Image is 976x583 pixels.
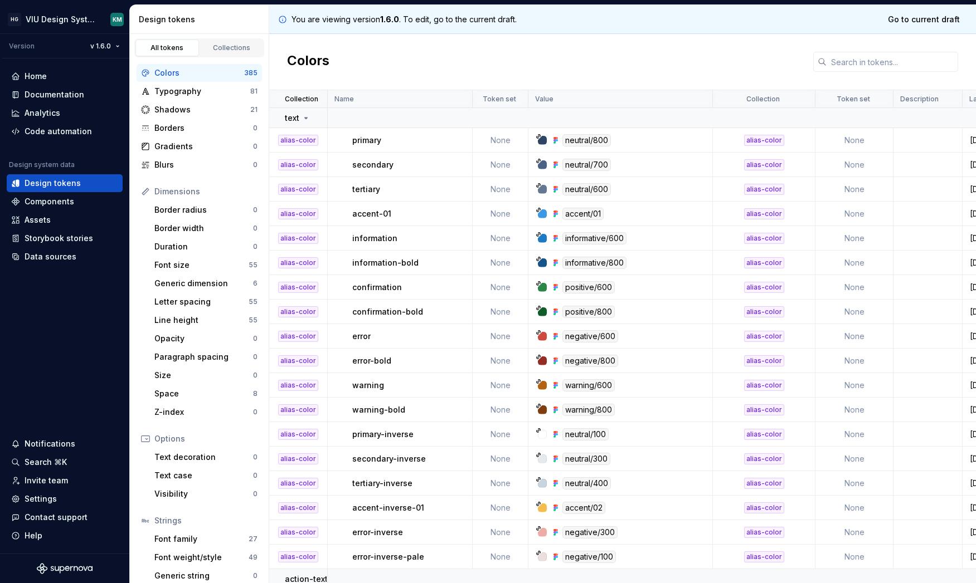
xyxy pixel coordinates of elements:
[154,552,249,563] div: Font weight/style
[473,300,528,324] td: None
[278,159,318,170] div: alias-color
[7,193,123,210] a: Components
[85,38,125,54] button: v 1.6.0
[253,160,258,169] div: 0
[154,186,258,197] div: Dimensions
[25,107,60,119] div: Analytics
[25,233,93,244] div: Storybook stories
[815,324,894,349] td: None
[815,177,894,202] td: None
[150,293,262,311] a: Letter spacing55
[562,379,615,391] div: warning/600
[150,238,262,256] a: Duration0
[473,153,528,177] td: None
[150,385,262,403] a: Space8
[150,201,262,219] a: Border radius0
[253,242,258,251] div: 0
[815,300,894,324] td: None
[352,135,381,146] p: primary
[154,515,258,526] div: Strings
[2,7,127,31] button: HGVIU Design SystemKM
[137,138,262,155] a: Gradients0
[25,530,42,541] div: Help
[8,13,21,26] div: HG
[815,373,894,398] td: None
[285,95,318,104] p: Collection
[154,241,253,252] div: Duration
[562,183,611,195] div: neutral/600
[473,202,528,226] td: None
[25,438,75,449] div: Notifications
[562,453,610,465] div: neutral/300
[562,159,611,171] div: neutral/700
[150,467,262,484] a: Text case0
[278,257,318,268] div: alias-color
[744,527,784,538] div: alias-color
[37,563,93,574] a: Supernova Logo
[150,219,262,237] a: Border width0
[744,502,784,513] div: alias-color
[25,251,76,262] div: Data sources
[746,95,780,104] p: Collection
[562,306,615,318] div: positive/800
[253,279,258,288] div: 6
[154,223,253,234] div: Border width
[253,571,258,580] div: 0
[150,366,262,384] a: Size0
[113,15,122,24] div: KM
[278,233,318,244] div: alias-color
[744,380,784,391] div: alias-color
[473,275,528,300] td: None
[249,316,258,325] div: 55
[815,520,894,545] td: None
[253,453,258,462] div: 0
[352,404,405,415] p: warning-bold
[352,159,394,170] p: secondary
[150,403,262,421] a: Z-index0
[352,429,414,440] p: primary-inverse
[25,493,57,504] div: Settings
[744,306,784,317] div: alias-color
[900,95,939,104] p: Description
[25,71,47,82] div: Home
[7,174,123,192] a: Design tokens
[249,535,258,543] div: 27
[562,526,618,538] div: negative/300
[150,448,262,466] a: Text decoration0
[815,349,894,373] td: None
[473,177,528,202] td: None
[137,64,262,82] a: Colors385
[744,135,784,146] div: alias-color
[25,178,81,189] div: Design tokens
[137,101,262,119] a: Shadows21
[150,548,262,566] a: Font weight/style49
[253,389,258,398] div: 8
[334,95,354,104] p: Name
[25,214,51,226] div: Assets
[150,530,262,548] a: Font family27
[7,86,123,104] a: Documentation
[562,257,627,269] div: informative/800
[278,135,318,146] div: alias-color
[815,471,894,496] td: None
[881,9,967,30] a: Go to current draft
[473,251,528,275] td: None
[154,452,253,463] div: Text decoration
[744,551,784,562] div: alias-color
[7,472,123,489] a: Invite team
[815,422,894,447] td: None
[285,112,299,124] p: text
[244,68,258,77] div: 385
[562,208,604,220] div: accent/01
[744,331,784,342] div: alias-color
[815,226,894,251] td: None
[473,373,528,398] td: None
[154,470,253,481] div: Text case
[154,433,258,444] div: Options
[562,551,616,563] div: negative/100
[473,520,528,545] td: None
[7,508,123,526] button: Contact support
[253,205,258,214] div: 0
[744,233,784,244] div: alias-color
[249,553,258,562] div: 49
